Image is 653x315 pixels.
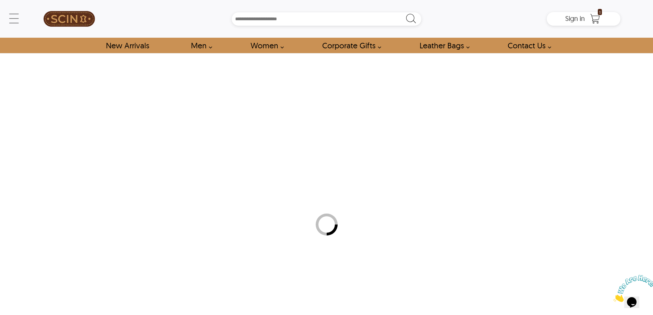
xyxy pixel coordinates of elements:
[412,38,473,53] a: Shop Leather Bags
[314,38,385,53] a: Shop Leather Corporate Gifts
[565,16,585,22] a: Sign in
[183,38,216,53] a: shop men's leather jackets
[500,38,555,53] a: contact-us
[3,3,45,30] img: Chat attention grabber
[598,9,602,15] span: 1
[588,14,602,24] a: Shopping Cart
[98,38,157,53] a: Shop New Arrivals
[33,3,106,34] a: SCIN
[243,38,288,53] a: Shop Women Leather Jackets
[610,272,653,305] iframe: chat widget
[44,3,95,34] img: SCIN
[565,14,585,23] span: Sign in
